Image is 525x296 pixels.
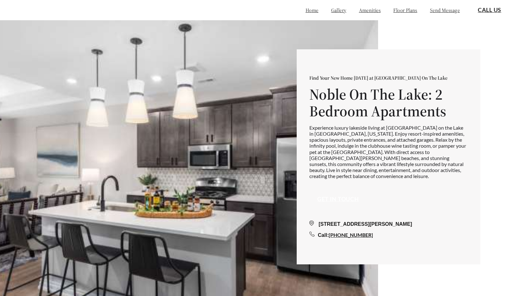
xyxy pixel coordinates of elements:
a: [PHONE_NUMBER] [329,232,373,238]
p: Experience luxury lakeside living at [GEOGRAPHIC_DATA] on the Lake in [GEOGRAPHIC_DATA], [US_STAT... [309,125,468,179]
a: Call Us [478,7,501,14]
a: Get in touch [317,196,359,203]
span: Call: [318,232,329,238]
a: home [306,7,319,13]
h1: Noble On The Lake: 2 Bedroom Apartments [309,86,468,120]
a: gallery [331,7,346,13]
a: amenities [359,7,381,13]
button: Get in touch [309,192,367,207]
button: Call Us [470,3,509,17]
div: [STREET_ADDRESS][PERSON_NAME] [309,220,468,228]
p: Find Your New Home [DATE] at [GEOGRAPHIC_DATA] On The Lake [309,75,468,81]
a: send message [430,7,460,13]
a: floor plans [393,7,417,13]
